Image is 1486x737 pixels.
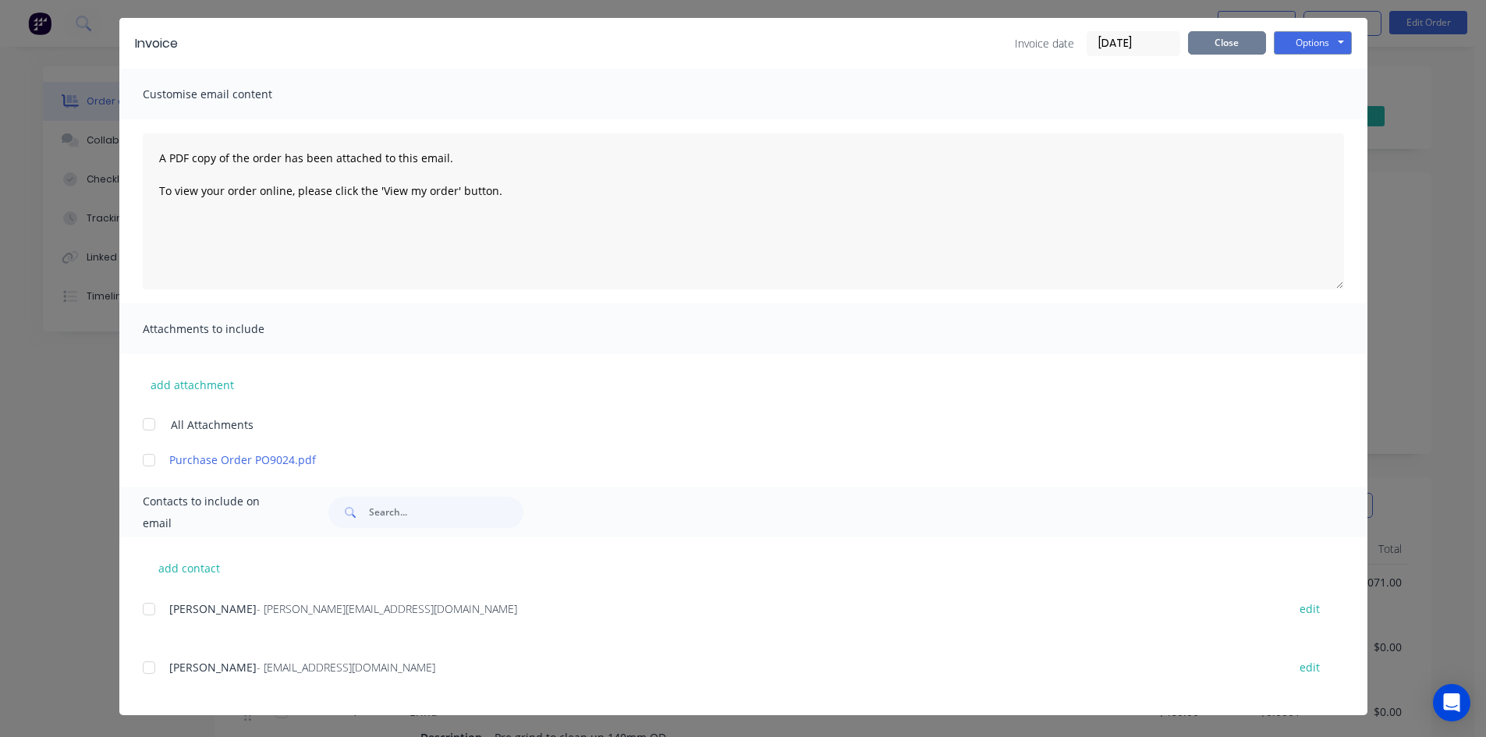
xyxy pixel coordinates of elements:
span: Attachments to include [143,318,314,340]
textarea: A PDF copy of the order has been attached to this email. To view your order online, please click ... [143,133,1344,289]
button: edit [1290,657,1329,678]
span: Customise email content [143,83,314,105]
input: Search... [369,497,523,528]
button: add contact [143,556,236,579]
button: Close [1188,31,1266,55]
span: All Attachments [171,416,254,433]
span: Invoice date [1015,35,1074,51]
span: [PERSON_NAME] [169,601,257,616]
span: - [EMAIL_ADDRESS][DOMAIN_NAME] [257,660,435,675]
button: Options [1274,31,1352,55]
button: add attachment [143,373,242,396]
span: Contacts to include on email [143,491,290,534]
div: Invoice [135,34,178,53]
span: - [PERSON_NAME][EMAIL_ADDRESS][DOMAIN_NAME] [257,601,517,616]
span: [PERSON_NAME] [169,660,257,675]
div: Open Intercom Messenger [1433,684,1470,721]
a: Purchase Order PO9024.pdf [169,452,1271,468]
button: edit [1290,598,1329,619]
